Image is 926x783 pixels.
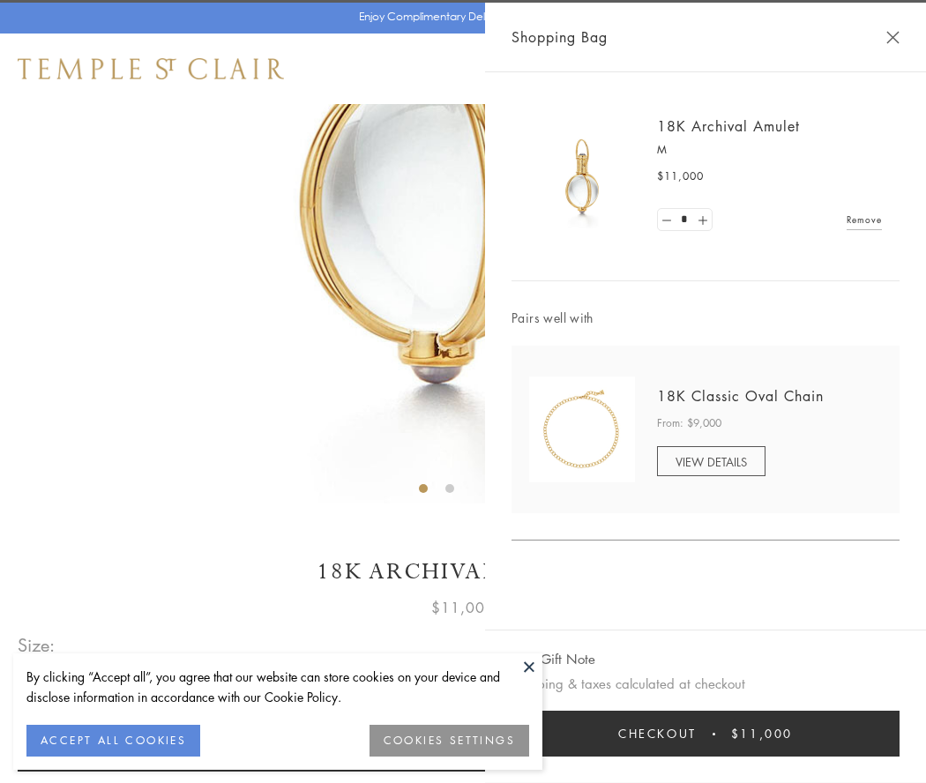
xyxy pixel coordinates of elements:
[26,725,200,757] button: ACCEPT ALL COOKIES
[657,116,800,136] a: 18K Archival Amulet
[847,210,882,229] a: Remove
[431,596,495,619] span: $11,000
[512,26,608,48] span: Shopping Bag
[359,8,559,26] p: Enjoy Complimentary Delivery & Returns
[657,386,824,406] a: 18K Classic Oval Chain
[512,711,900,757] button: Checkout $11,000
[512,648,595,670] button: Add Gift Note
[370,725,529,757] button: COOKIES SETTINGS
[18,630,56,660] span: Size:
[657,414,721,432] span: From: $9,000
[26,667,529,707] div: By clicking “Accept all”, you agree that our website can store cookies on your device and disclos...
[618,724,697,743] span: Checkout
[529,123,635,229] img: 18K Archival Amulet
[512,673,900,695] p: Shipping & taxes calculated at checkout
[657,446,765,476] a: VIEW DETAILS
[18,58,284,79] img: Temple St. Clair
[18,556,908,587] h1: 18K Archival Amulet
[676,453,747,470] span: VIEW DETAILS
[886,31,900,44] button: Close Shopping Bag
[657,168,704,185] span: $11,000
[657,141,882,159] p: M
[512,308,900,328] span: Pairs well with
[529,377,635,482] img: N88865-OV18
[693,209,711,231] a: Set quantity to 2
[658,209,676,231] a: Set quantity to 0
[731,724,793,743] span: $11,000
